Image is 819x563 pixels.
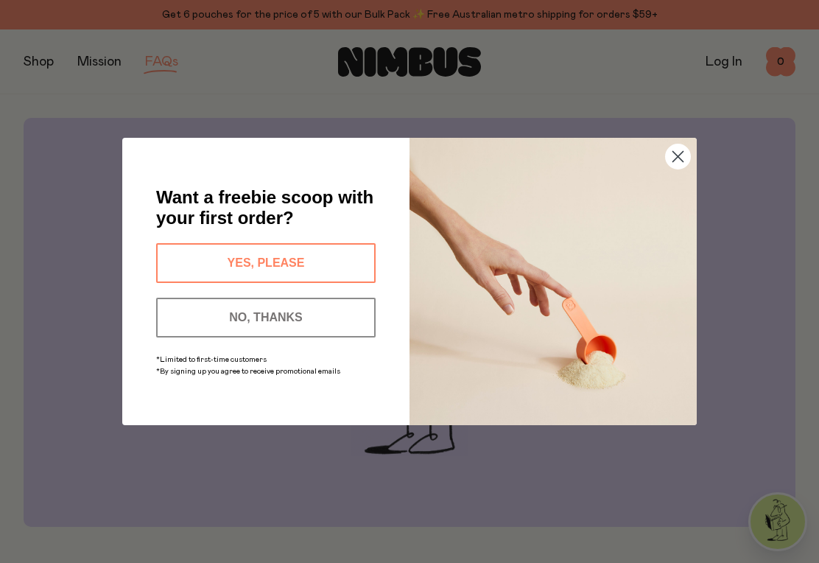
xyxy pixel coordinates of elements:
span: *By signing up you agree to receive promotional emails [156,368,340,375]
button: Close dialog [665,144,691,169]
button: YES, PLEASE [156,243,376,283]
img: c0d45117-8e62-4a02-9742-374a5db49d45.jpeg [409,138,697,425]
button: NO, THANKS [156,298,376,338]
span: *Limited to first-time customers [156,356,267,363]
span: Want a freebie scoop with your first order? [156,187,373,228]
